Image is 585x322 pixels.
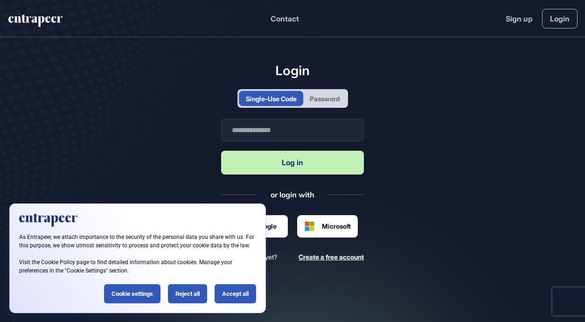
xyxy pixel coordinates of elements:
a: Login [542,9,578,28]
button: Log in [221,151,364,175]
h1: Login [221,63,364,78]
button: Contact [271,13,299,25]
div: Password [310,94,340,104]
span: Microsoft [322,221,351,231]
a: Create a free account [299,252,364,261]
span: Create a free account [299,253,364,261]
div: or login with [271,189,314,200]
a: entrapeer-logo [7,14,63,30]
a: Sign up [506,13,533,24]
div: Single-Use Code [246,94,297,104]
